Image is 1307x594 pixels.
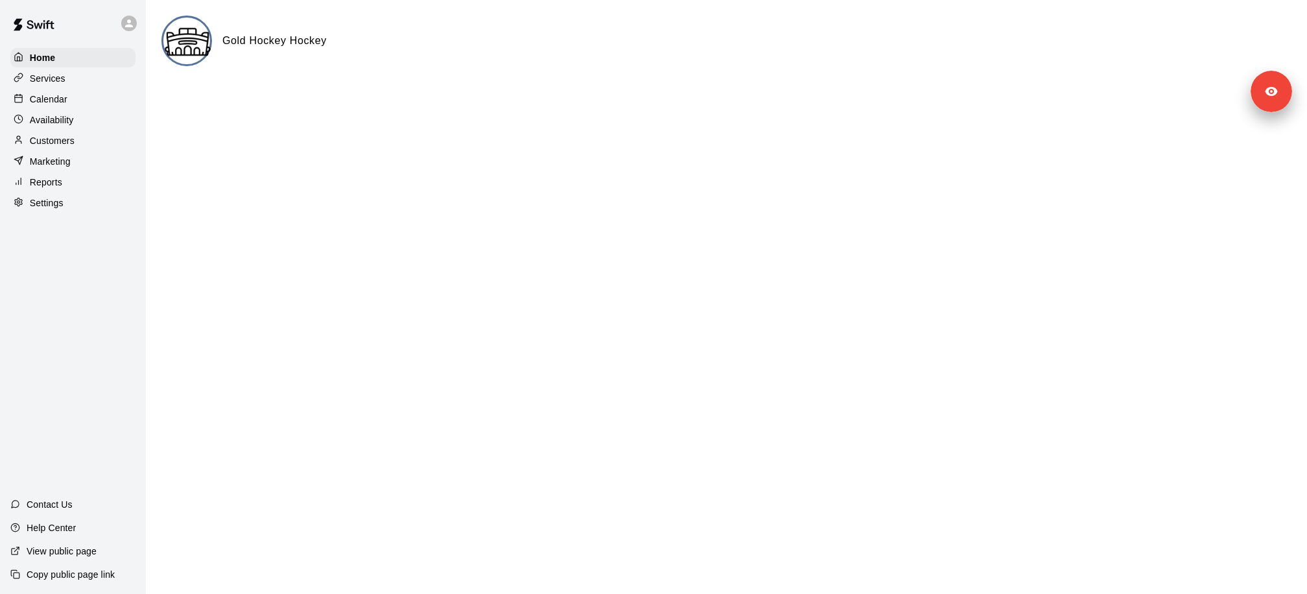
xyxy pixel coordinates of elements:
[10,110,135,130] a: Availability
[30,113,74,126] p: Availability
[27,521,76,534] p: Help Center
[30,93,67,106] p: Calendar
[10,89,135,109] a: Calendar
[30,72,65,85] p: Services
[30,134,75,147] p: Customers
[27,568,115,581] p: Copy public page link
[222,32,327,49] h6: Gold Hockey Hockey
[10,131,135,150] a: Customers
[27,498,73,511] p: Contact Us
[10,152,135,171] a: Marketing
[30,176,62,189] p: Reports
[10,193,135,213] a: Settings
[10,69,135,88] a: Services
[10,48,135,67] a: Home
[30,155,71,168] p: Marketing
[30,51,56,64] p: Home
[30,196,64,209] p: Settings
[10,172,135,192] a: Reports
[27,545,97,558] p: View public page
[163,18,212,66] img: Gold Hockey Hockey logo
